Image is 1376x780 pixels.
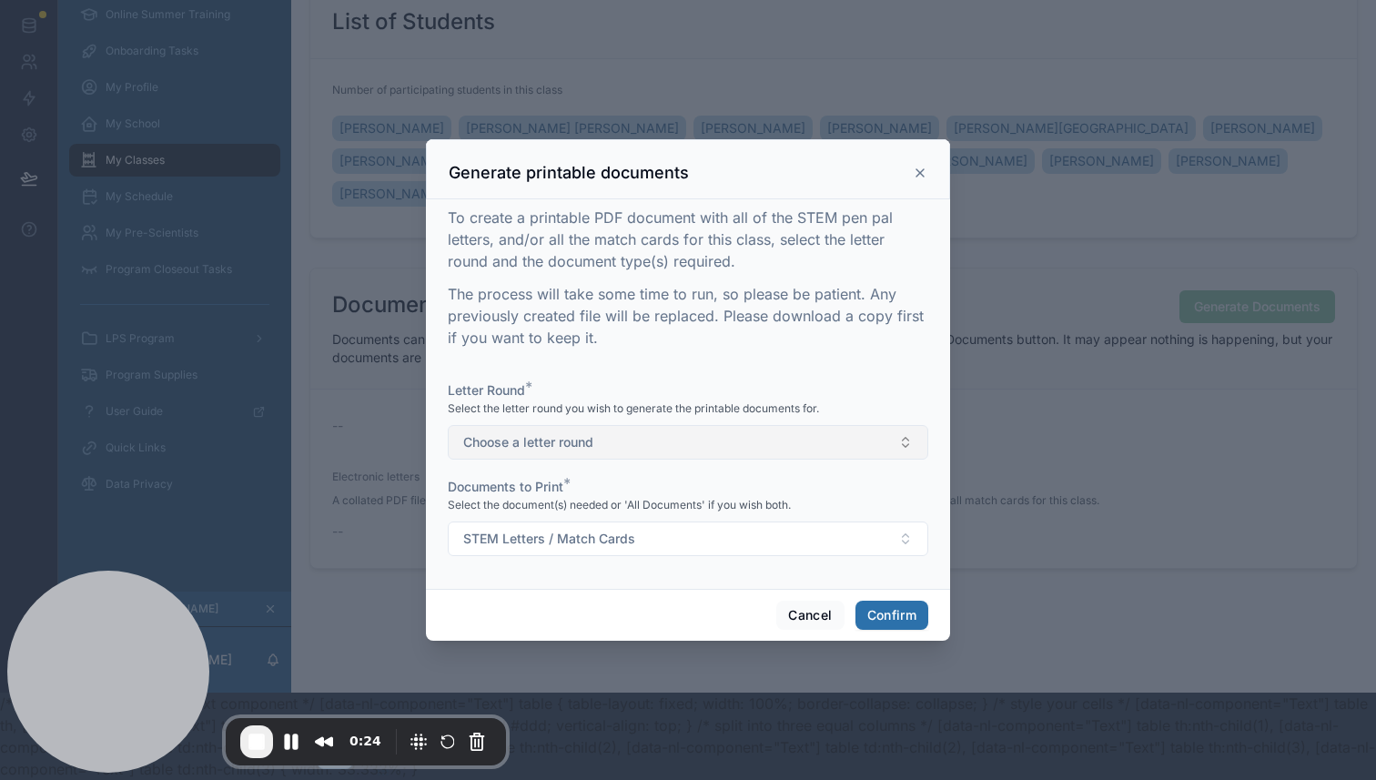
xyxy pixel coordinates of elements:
h3: Generate printable documents [449,162,689,184]
button: Confirm [855,601,928,630]
span: Documents to Print [448,479,563,494]
p: To create a printable PDF document with all of the STEM pen pal letters, and/or all the match car... [448,207,928,272]
span: Choose a letter round [463,433,593,451]
button: Select Button [448,425,928,460]
span: Letter Round [448,382,525,398]
span: Select the letter round you wish to generate the printable documents for. [448,401,819,416]
button: Select Button [448,522,928,556]
button: Cancel [776,601,844,630]
span: STEM Letters / Match Cards [463,530,635,548]
p: The process will take some time to run, so please be patient. Any previously created file will be... [448,283,928,349]
span: Select the document(s) needed or 'All Documents' if you wish both. [448,498,791,512]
